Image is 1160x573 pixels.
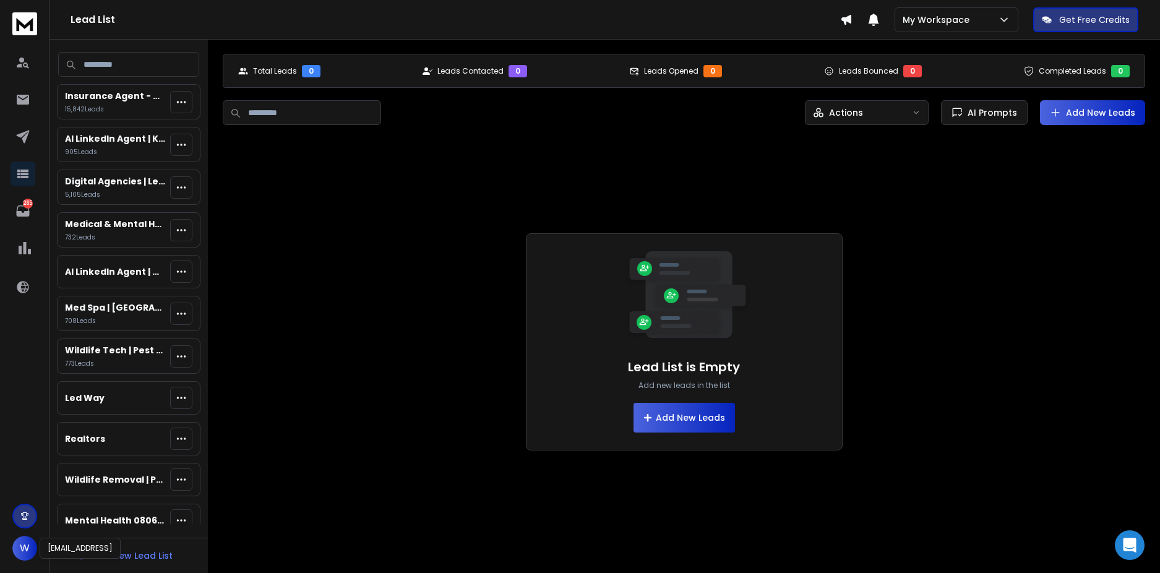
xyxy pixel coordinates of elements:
button: W [12,536,37,561]
p: Led Way [65,392,105,404]
p: Med Spa | [GEOGRAPHIC_DATA] [65,301,165,314]
p: Medical & Mental Health Practices [65,218,165,230]
div: 0 [509,65,527,77]
p: Actions [829,106,863,119]
div: [EMAIL_ADDRESS] [40,538,121,559]
p: Realtors [65,433,105,445]
div: 0 [903,65,922,77]
p: Completed Leads [1039,66,1106,76]
p: 905 Lead s [65,147,165,157]
p: 15,842 Lead s [65,105,165,114]
p: Get Free Credits [1059,14,1130,26]
p: Add new leads in the list [638,381,730,390]
div: Open Intercom Messenger [1115,530,1145,560]
span: AI Prompts [963,106,1017,119]
p: Insurance Agent - Client Submitted List [65,90,165,102]
button: Add New Lead List [66,543,183,568]
a: 265 [11,199,35,223]
p: 708 Lead s [65,316,165,325]
div: 0 [302,65,320,77]
p: Total Leads [253,66,297,76]
div: 0 [703,65,722,77]
img: logo [12,12,37,35]
p: Leads Opened [644,66,698,76]
button: Add New Leads [1040,100,1145,125]
button: Add New Leads [634,403,735,433]
p: Wildlife Tech | Pest Control Tech | Big 3 [65,344,165,356]
p: AI LinkedIn Agent | Connections [65,265,165,278]
p: AI LinkedIn Agent | Keyword [65,132,165,145]
button: Get Free Credits [1033,7,1138,32]
a: Add New Leads [1050,106,1135,119]
h1: Lead List is Empty [628,358,740,376]
p: 732 Lead s [65,233,165,242]
button: AI Prompts [941,100,1028,125]
p: Wildlife Removal | Pest Control | [GEOGRAPHIC_DATA] | [GEOGRAPHIC_DATA] [65,473,165,486]
p: Leads Bounced [839,66,898,76]
p: Mental Health 08062025 [65,514,165,527]
div: 0 [1111,65,1130,77]
p: 773 Lead s [65,359,165,368]
p: Digital Agencies | LemList | 050524 [65,175,165,187]
h1: Lead List [71,12,840,27]
p: 265 [23,199,33,209]
p: My Workspace [903,14,974,26]
p: Leads Contacted [437,66,504,76]
p: 5,105 Lead s [65,190,165,199]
